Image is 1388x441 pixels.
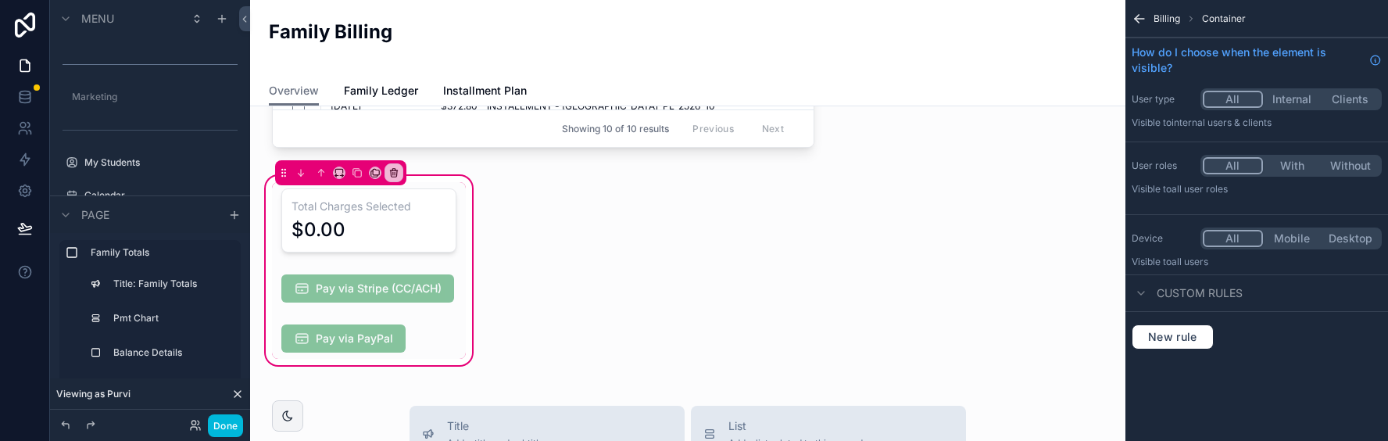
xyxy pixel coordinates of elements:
span: Billing [1154,13,1180,25]
label: Calendar [84,189,231,202]
button: Without [1321,157,1379,174]
button: Mobile [1263,230,1322,247]
span: Custom rules [1157,285,1243,301]
label: Marketing [72,91,231,103]
label: Family Totals [91,246,228,259]
label: Balance Details [113,346,225,359]
label: User type [1132,93,1194,106]
button: All [1203,230,1263,247]
p: Visible to [1132,183,1382,195]
button: Done [208,414,243,437]
h2: Family Billing [269,19,392,45]
div: scrollable content [50,233,250,410]
button: With [1263,157,1322,174]
label: My Students [84,156,231,169]
a: Family Ledger [344,77,418,108]
span: List [728,418,863,434]
a: How do I choose when the element is visible? [1132,45,1382,76]
button: Clients [1321,91,1379,108]
p: Visible to [1132,256,1382,268]
span: New rule [1142,330,1204,344]
span: Viewing as Purvi [56,388,131,400]
span: Overview [269,83,319,99]
button: New rule [1132,324,1214,350]
span: All user roles [1172,183,1228,195]
button: All [1203,157,1263,174]
span: Menu [81,11,114,27]
label: Device [1132,232,1194,245]
span: Page [81,207,109,223]
p: Visible to [1132,117,1382,129]
span: Family Ledger [344,83,418,99]
label: Pmt Chart [113,312,225,324]
span: all users [1172,256,1208,267]
label: User roles [1132,160,1194,172]
a: Overview [269,77,319,106]
button: All [1203,91,1263,108]
span: How do I choose when the element is visible? [1132,45,1363,76]
span: Internal users & clients [1172,117,1272,128]
label: Title: Family Totals [113,278,225,290]
span: Title [447,418,544,434]
span: Installment Plan [443,83,527,99]
button: Internal [1263,91,1322,108]
a: Installment Plan [443,77,527,108]
span: Container [1202,13,1246,25]
span: Showing 10 of 10 results [562,123,669,135]
button: Desktop [1321,230,1379,247]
